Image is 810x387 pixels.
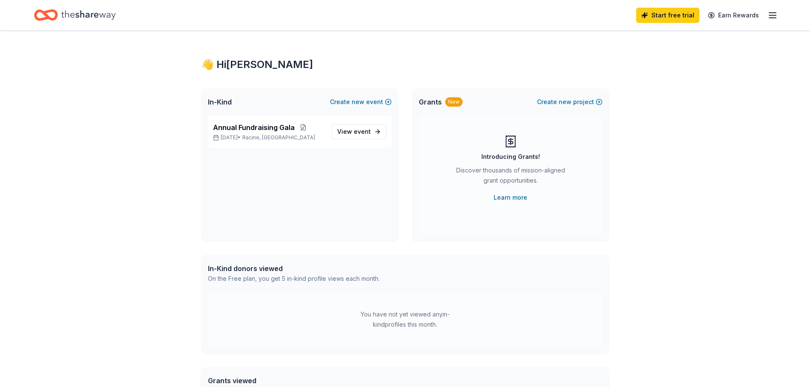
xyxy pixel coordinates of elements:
p: [DATE] • [213,134,325,141]
div: You have not yet viewed any in-kind profiles this month. [352,309,458,330]
div: New [445,97,463,107]
span: View [337,127,371,137]
span: event [354,128,371,135]
a: Start free trial [636,8,699,23]
span: In-Kind [208,97,232,107]
a: Learn more [494,192,527,203]
span: Annual Fundraising Gala [213,122,295,133]
a: View event [332,124,387,139]
button: Createnewproject [537,97,603,107]
span: new [559,97,571,107]
div: On the Free plan, you get 5 in-kind profile views each month. [208,274,380,284]
span: new [352,97,364,107]
div: Grants viewed [208,376,375,386]
button: Createnewevent [330,97,392,107]
a: Home [34,5,116,25]
span: Grants [419,97,442,107]
div: In-Kind donors viewed [208,263,380,274]
div: Introducing Grants! [481,152,540,162]
div: Discover thousands of mission-aligned grant opportunities. [453,165,568,189]
div: 👋 Hi [PERSON_NAME] [201,58,609,71]
a: Earn Rewards [703,8,764,23]
span: Racine, [GEOGRAPHIC_DATA] [242,134,315,141]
